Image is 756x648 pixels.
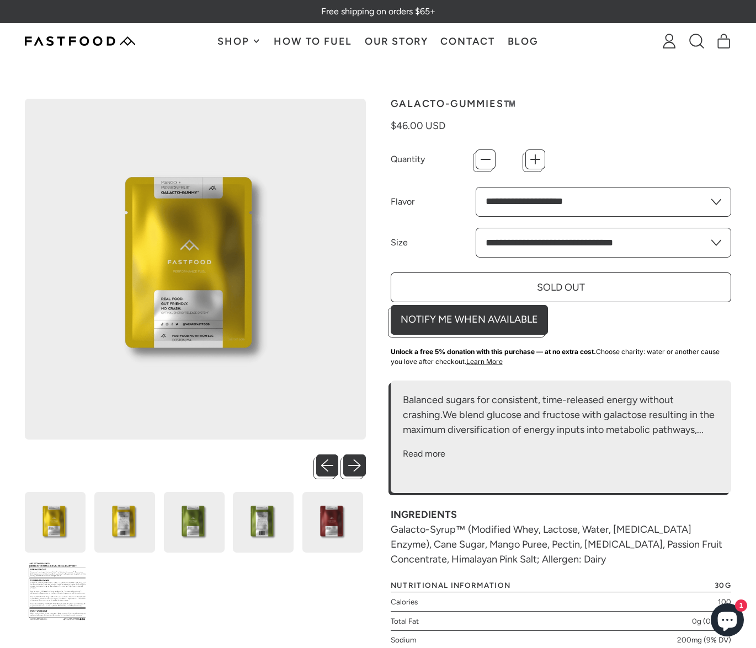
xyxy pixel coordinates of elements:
[715,582,731,589] span: 30g
[403,447,445,460] button: Read more
[707,603,747,639] inbox-online-store-chat: Shopify online store chat
[718,596,731,607] span: 100
[233,492,294,553] img: Galacto-Gummies™️ - Fastfood citrus and guarana flavor nutrition label
[391,507,732,567] div: Galacto-Syrup™ (Modified Whey, Lactose, Water, [MEDICAL_DATA] Enzyme), Cane Sugar, Mango Puree, P...
[537,281,585,293] span: Sold Out
[268,24,358,58] a: How To Fuel
[25,492,86,553] img: Galacto-Gummies™️ - Fastfood mango passionfruit flavor
[692,615,731,626] span: 0g (0% DV)
[211,24,268,58] button: Shop
[164,492,225,553] img: Galacto-Gummies™️ - Fastfood Citrus and guarana flavor pouch
[677,634,731,645] span: 200mg (9% DV)
[25,99,366,445] div: Galacto-Gummies™️ - Fastfood mango passionfruit flavor
[94,492,155,553] img: Galacto-Gummies™️ - Fastfood- mango and passionfruit flavor nutrition label
[403,393,719,437] div: Balanced sugars for consistent, time-released energy without crashing.We blend glucose and fructo...
[25,561,86,622] img: Galacto-Gummies™️ - Fastfood- how to use during training
[391,99,732,109] h1: Galacto-Gummies™️
[476,149,496,169] button: −
[391,615,419,626] span: Total Fat
[25,36,135,46] img: Fastfood
[391,272,732,302] button: Sold Out
[391,582,511,589] span: Nutritional information
[391,305,548,335] a: Notify Me When Available
[391,508,457,521] strong: INGREDIENTS
[25,99,366,440] img: Galacto-Gummies™️ - Fastfood mango passionfruit flavor
[501,24,545,58] a: Blog
[391,120,445,132] span: $46.00 USD
[391,195,476,208] label: Flavor
[391,596,418,607] span: Calories
[391,153,476,166] label: Quantity
[391,236,476,249] label: Size
[359,24,435,58] a: Our Story
[302,492,363,553] img: Galacto-Gummies™️ - Fastfood- strawberry and cherry flavor
[391,634,416,645] span: Sodium
[217,36,252,46] span: Shop
[434,24,501,58] a: Contact
[525,149,545,169] button: +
